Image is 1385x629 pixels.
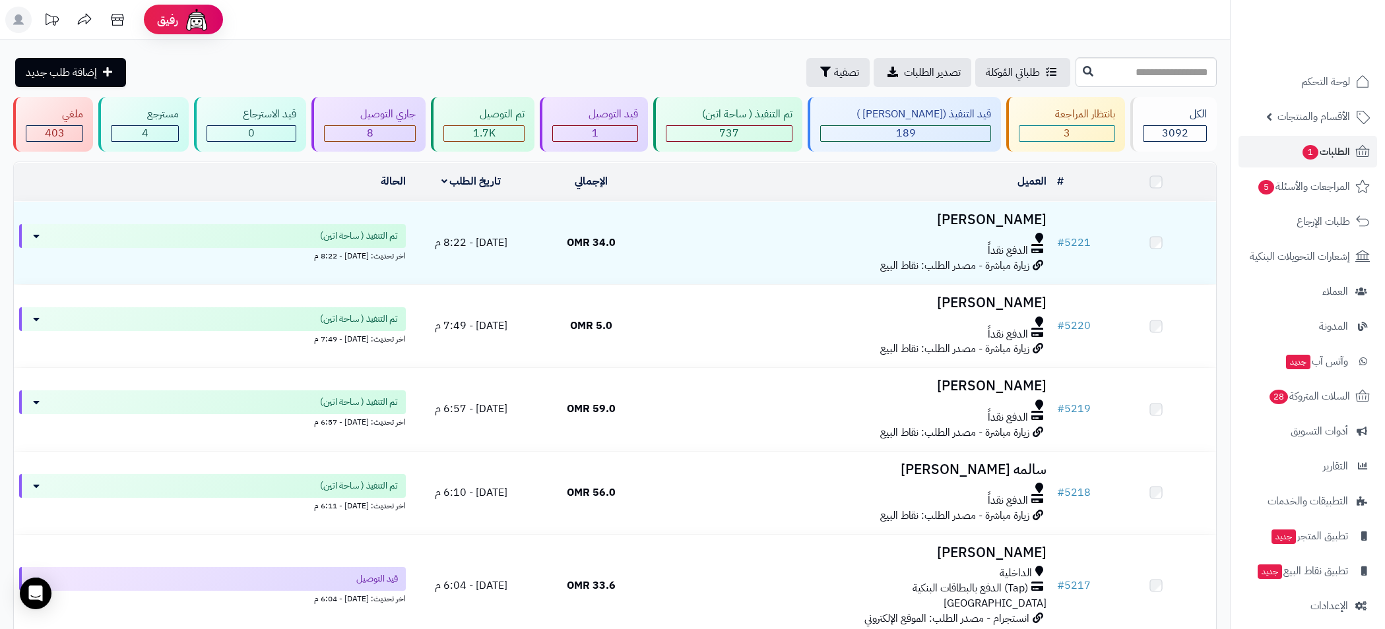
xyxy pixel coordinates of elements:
a: الإجمالي [575,173,608,189]
span: [DATE] - 6:57 م [435,401,507,417]
div: اخر تحديث: [DATE] - 7:49 م [19,331,406,345]
a: التطبيقات والخدمات [1239,485,1377,517]
span: 5.0 OMR [570,318,612,334]
span: 3 [1064,125,1070,141]
div: قيد التنفيذ ([PERSON_NAME] ) [820,107,991,122]
span: الدفع نقداً [988,410,1028,425]
div: 403 [26,126,82,141]
a: # [1057,173,1064,189]
span: تصدير الطلبات [904,65,961,80]
span: [DATE] - 6:04 م [435,578,507,593]
span: # [1057,235,1064,251]
h3: [PERSON_NAME] [657,545,1047,560]
a: #5221 [1057,235,1091,251]
a: بانتظار المراجعة 3 [1004,97,1128,152]
span: وآتس آب [1285,352,1348,371]
span: 28 [1270,390,1288,404]
div: اخر تحديث: [DATE] - 6:57 م [19,414,406,428]
span: [DATE] - 6:10 م [435,485,507,500]
span: قيد التوصيل [356,572,398,585]
a: تم التنفيذ ( ساحة اتين) 737 [651,97,805,152]
a: العملاء [1239,276,1377,307]
div: قيد التوصيل [552,107,638,122]
span: تم التنفيذ ( ساحة اتين) [320,229,398,243]
a: لوحة التحكم [1239,66,1377,98]
span: 3092 [1162,125,1188,141]
a: المدونة [1239,311,1377,342]
a: #5217 [1057,578,1091,593]
button: تصفية [806,58,870,87]
a: إضافة طلب جديد [15,58,126,87]
span: 1 [592,125,598,141]
span: 1.7K [473,125,496,141]
div: تم التوصيل [443,107,525,122]
a: الطلبات1 [1239,136,1377,167]
span: التقارير [1323,457,1348,475]
span: تصفية [834,65,859,80]
a: الكل3092 [1128,97,1219,152]
a: تحديثات المنصة [35,7,68,36]
span: 59.0 OMR [567,401,616,417]
a: المراجعات والأسئلة5 [1239,171,1377,202]
span: الدفع نقداً [988,243,1028,258]
span: زيارة مباشرة - مصدر الطلب: نقاط البيع [880,425,1029,440]
a: العميل [1017,173,1047,189]
span: جديد [1272,529,1296,544]
a: مسترجع 4 [96,97,191,152]
h3: [PERSON_NAME] [657,378,1047,394]
span: # [1057,318,1064,334]
a: قيد التنفيذ ([PERSON_NAME] ) 189 [805,97,1004,152]
div: جاري التوصيل [324,107,416,122]
a: طلباتي المُوكلة [975,58,1070,87]
span: # [1057,401,1064,417]
span: 5 [1258,180,1274,195]
a: التقارير [1239,450,1377,482]
span: 189 [896,125,916,141]
span: زيارة مباشرة - مصدر الطلب: نقاط البيع [880,341,1029,357]
div: ملغي [26,107,83,122]
a: أدوات التسويق [1239,415,1377,447]
span: جديد [1258,564,1282,579]
span: # [1057,578,1064,593]
a: تم التوصيل 1.7K [428,97,537,152]
span: [GEOGRAPHIC_DATA] [944,595,1047,611]
a: تطبيق المتجرجديد [1239,520,1377,552]
span: جديد [1286,355,1310,369]
span: 33.6 OMR [567,578,616,593]
span: 56.0 OMR [567,485,616,500]
a: #5218 [1057,485,1091,500]
span: الطلبات [1301,142,1350,161]
span: تم التنفيذ ( ساحة اتين) [320,313,398,326]
a: قيد الاسترجاع 0 [191,97,309,152]
img: logo-2.png [1295,37,1372,65]
div: مسترجع [111,107,179,122]
div: اخر تحديث: [DATE] - 6:11 م [19,498,406,512]
span: لوحة التحكم [1301,73,1350,91]
h3: [PERSON_NAME] [657,295,1047,311]
div: 4 [112,126,178,141]
div: 1747 [444,126,524,141]
a: إشعارات التحويلات البنكية [1239,241,1377,272]
span: الإعدادات [1310,597,1348,615]
span: الدفع نقداً [988,327,1028,342]
div: 1 [553,126,637,141]
span: 403 [45,125,65,141]
span: إضافة طلب جديد [26,65,97,80]
a: الحالة [381,173,406,189]
a: #5220 [1057,318,1091,334]
div: تم التنفيذ ( ساحة اتين) [666,107,792,122]
div: 8 [325,126,415,141]
span: تم التنفيذ ( ساحة اتين) [320,479,398,493]
span: انستجرام - مصدر الطلب: الموقع الإلكتروني [864,611,1029,626]
div: 189 [821,126,990,141]
a: تصدير الطلبات [874,58,971,87]
span: (Tap) الدفع بالبطاقات البنكية [913,581,1028,596]
div: اخر تحديث: [DATE] - 6:04 م [19,591,406,605]
span: الدفع نقداً [988,493,1028,508]
span: طلبات الإرجاع [1297,212,1350,231]
span: تطبيق المتجر [1270,527,1348,545]
a: السلات المتروكة28 [1239,380,1377,412]
div: 737 [666,126,792,141]
h3: [PERSON_NAME] [657,212,1047,227]
a: الإعدادات [1239,590,1377,622]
